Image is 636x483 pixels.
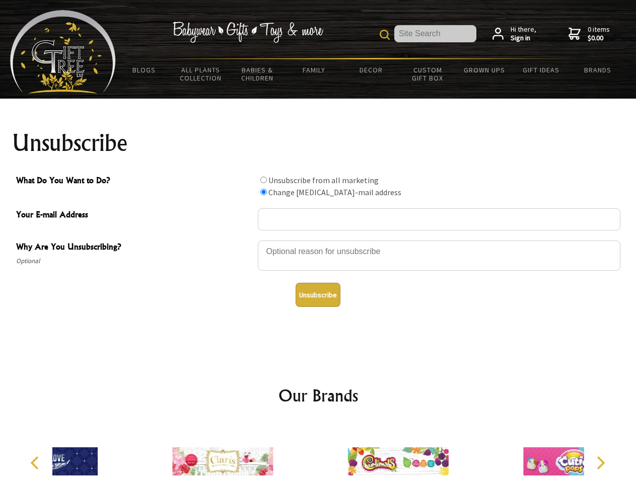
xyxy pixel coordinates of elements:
[16,240,253,255] span: Why Are You Unsubscribing?
[511,25,536,43] span: Hi there,
[588,25,610,43] span: 0 items
[589,452,611,474] button: Next
[173,59,230,89] a: All Plants Collection
[116,59,173,80] a: BLOGS
[172,22,323,43] img: Babywear - Gifts - Toys & more
[588,34,610,43] strong: $0.00
[258,240,620,271] textarea: Why Are You Unsubscribing?
[296,283,340,307] button: Unsubscribe
[513,59,570,80] a: Gift Ideas
[16,174,253,189] span: What Do You Want to Do?
[16,255,253,267] span: Optional
[380,30,390,40] img: product search
[570,59,626,80] a: Brands
[399,59,456,89] a: Custom Gift Box
[268,187,401,197] label: Change [MEDICAL_DATA]-mail address
[569,25,610,43] a: 0 items$0.00
[394,25,476,42] input: Site Search
[12,131,624,155] h1: Unsubscribe
[260,177,267,183] input: What Do You Want to Do?
[286,59,343,80] a: Family
[268,175,379,185] label: Unsubscribe from all marketing
[20,383,616,408] h2: Our Brands
[25,452,47,474] button: Previous
[260,189,267,195] input: What Do You Want to Do?
[511,34,536,43] strong: Sign in
[10,10,116,94] img: Babyware - Gifts - Toys and more...
[258,208,620,230] input: Your E-mail Address
[342,59,399,80] a: Decor
[492,25,536,43] a: Hi there,Sign in
[456,59,513,80] a: Grown Ups
[16,208,253,223] span: Your E-mail Address
[229,59,286,89] a: Babies & Children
